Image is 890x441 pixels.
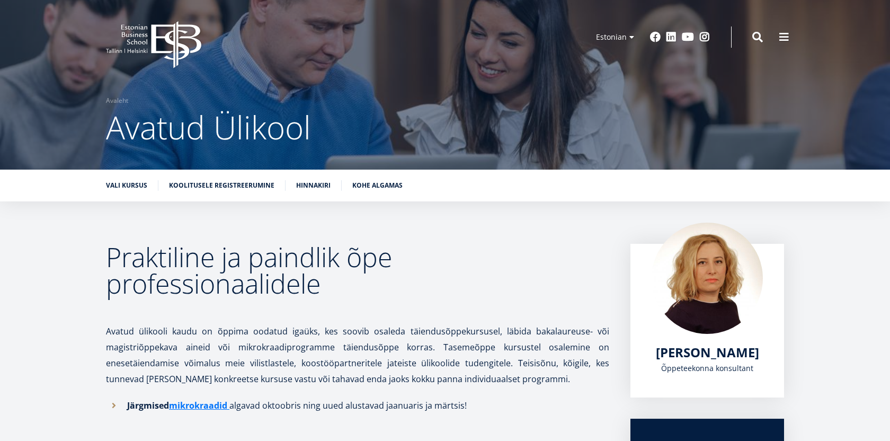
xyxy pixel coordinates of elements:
a: Facebook [650,32,661,42]
a: Koolitusele registreerumine [169,180,274,191]
strong: Järgmised [127,400,229,411]
a: Avaleht [106,95,128,106]
img: Kadri Osula Learning Journey Advisor [652,223,763,334]
a: Vali kursus [106,180,147,191]
a: m [169,398,177,413]
h2: Praktiline ja paindlik õpe professionaalidele [106,244,609,297]
span: [PERSON_NAME] [656,343,759,361]
a: Youtube [682,32,694,42]
a: Kohe algamas [352,180,403,191]
a: Instagram [699,32,710,42]
p: Avatud ülikooli kaudu on õppima oodatud igaüks, kes soovib osaleda täiendusõppekursusel, läbida b... [106,307,609,387]
a: [PERSON_NAME] [656,345,759,360]
div: Õppeteekonna konsultant [652,360,763,376]
span: Avatud Ülikool [106,105,311,149]
a: Hinnakiri [296,180,331,191]
li: algavad oktoobris ning uued alustavad jaanuaris ja märtsis! [106,398,609,413]
a: ikrokraadid [177,398,227,413]
a: Linkedin [666,32,677,42]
